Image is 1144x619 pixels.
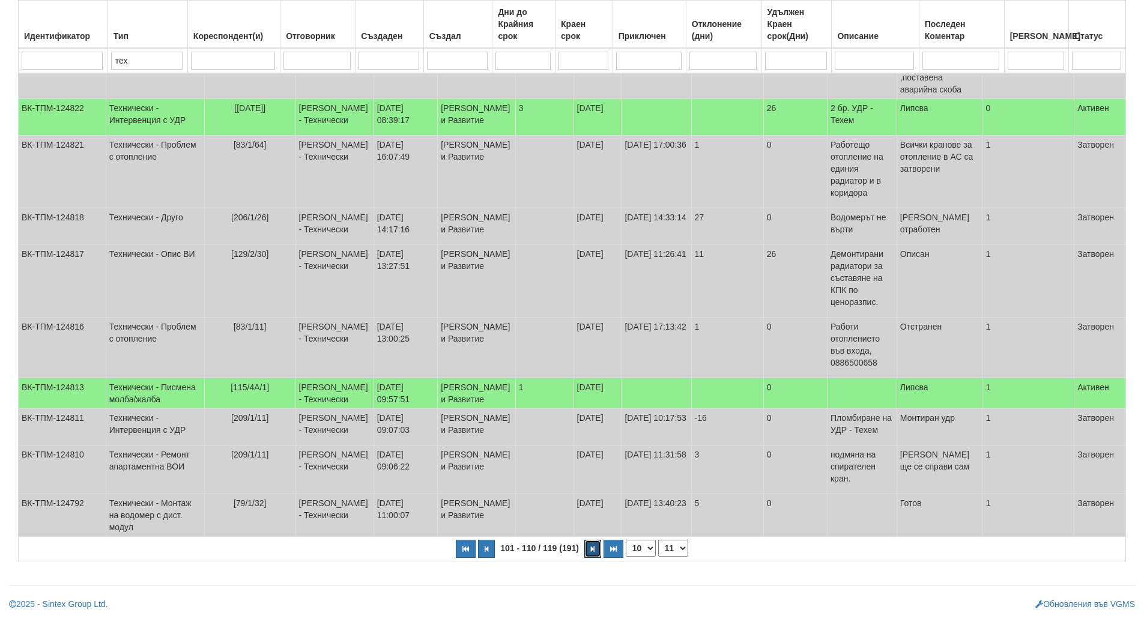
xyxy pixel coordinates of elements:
p: Работещо отопление на единия радиатор и в коридора [831,139,894,199]
td: [DATE] [574,378,622,409]
td: [DATE] 14:33:14 [622,208,691,245]
td: Технически - Проблем с отопление [106,318,204,378]
span: Описан [900,249,930,259]
th: Тип: No sort applied, activate to apply an ascending sort [107,1,187,49]
td: [DATE] 11:00:07 [374,494,438,537]
td: [PERSON_NAME] и Развитие [438,136,516,208]
td: [DATE] 14:17:16 [374,208,438,245]
div: Удължен Краен срок(Дни) [765,4,829,44]
div: Описание [835,28,915,44]
td: [PERSON_NAME] - Технически [295,409,374,445]
td: [PERSON_NAME] и Развитие [438,318,516,378]
a: Обновления във VGMS [1035,599,1135,609]
button: Първа страница [456,540,476,558]
td: [DATE] [574,494,622,537]
td: Активен [1074,99,1126,136]
td: 5 [691,494,763,537]
td: 1 [982,494,1074,537]
td: ВК-ТПМ-124816 [19,318,106,378]
td: ВК-ТПМ-124792 [19,494,106,537]
button: Следваща страница [584,540,601,558]
th: Създаден: No sort applied, activate to apply an ascending sort [356,1,424,49]
td: [DATE] 10:17:53 [622,409,691,445]
div: Статус [1072,28,1122,44]
button: Предишна страница [478,540,495,558]
td: 1 [982,445,1074,494]
td: 0 [763,445,827,494]
span: [209/1/11] [231,413,268,423]
th: Идентификатор: No sort applied, activate to apply an ascending sort [19,1,108,49]
td: Технически - Интервенция с УДР [106,409,204,445]
td: [DATE] 16:07:49 [374,136,438,208]
span: [209/1/11] [231,450,268,459]
span: [206/1/26] [231,213,268,222]
span: [83/1/11] [234,322,267,331]
div: Отклонение (дни) [689,16,758,44]
td: [PERSON_NAME] - Технически [295,318,374,378]
span: [PERSON_NAME] отработен [900,213,969,234]
td: 0 [763,494,827,537]
div: [PERSON_NAME] [1008,28,1065,44]
td: 1 [982,245,1074,318]
th: Отклонение (дни): No sort applied, activate to apply an ascending sort [686,1,761,49]
span: Готов [900,498,922,508]
td: ВК-ТПМ-124817 [19,245,106,318]
td: [PERSON_NAME] - Технически [295,208,374,245]
td: Затворен [1074,245,1126,318]
td: ВК-ТПМ-124813 [19,378,106,409]
td: [PERSON_NAME] - Технически [295,494,374,537]
td: 1 [982,136,1074,208]
td: 27 [691,208,763,245]
td: [PERSON_NAME] и Развитие [438,208,516,245]
td: Активен [1074,378,1126,409]
div: Дни до Крайния срок [495,4,552,44]
td: [DATE] [574,445,622,494]
td: Технически - Ремонт апартаментна ВОИ [106,445,204,494]
td: [DATE] [574,99,622,136]
td: 1 [982,208,1074,245]
div: Приключен [616,28,683,44]
p: подмяна на спирателен кран. [831,448,894,485]
span: Всички кранове за отопление в АС са затворени [900,140,973,174]
td: Затворен [1074,318,1126,378]
span: Монтиран удр [900,413,955,423]
div: Отговорник [283,28,352,44]
td: Технически - Друго [106,208,204,245]
td: Затворен [1074,445,1126,494]
td: 0 [763,409,827,445]
td: [DATE] 13:40:23 [622,494,691,537]
td: [DATE] [574,208,622,245]
span: [[DATE]] [234,103,265,113]
td: [DATE] 11:26:41 [622,245,691,318]
td: [PERSON_NAME] - Технически [295,378,374,409]
div: Последен Коментар [922,16,1001,44]
td: [DATE] 08:39:17 [374,99,438,136]
td: 0 [763,208,827,245]
th: Кореспондент(и): No sort applied, activate to apply an ascending sort [187,1,280,49]
td: Затворен [1074,494,1126,537]
span: [79/1/32] [234,498,267,508]
td: [PERSON_NAME] и Развитие [438,99,516,136]
select: Страница номер [658,540,688,557]
td: [DATE] [574,409,622,445]
td: Затворен [1074,136,1126,208]
span: [115/4А/1] [231,382,269,392]
td: [PERSON_NAME] и Развитие [438,378,516,409]
td: Затворен [1074,409,1126,445]
td: [PERSON_NAME] и Развитие [438,409,516,445]
td: ВК-ТПМ-124822 [19,99,106,136]
th: Последен Коментар: No sort applied, activate to apply an ascending sort [919,1,1004,49]
th: Краен срок: No sort applied, activate to apply an ascending sort [555,1,613,49]
p: Работи отоплението във входа, 0886500658 [831,321,894,369]
th: Удължен Краен срок(Дни): No sort applied, activate to apply an ascending sort [761,1,832,49]
span: Липсва [900,103,928,113]
td: [PERSON_NAME] - Технически [295,245,374,318]
th: Дни до Крайния срок: No sort applied, activate to apply an ascending sort [492,1,555,49]
div: Краен срок [558,16,610,44]
th: Отговорник: No sort applied, activate to apply an ascending sort [280,1,356,49]
span: [129/2/30] [231,249,268,259]
td: 1 [982,318,1074,378]
td: [DATE] 09:07:03 [374,409,438,445]
td: 1 [691,136,763,208]
div: Идентификатор [22,28,104,44]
